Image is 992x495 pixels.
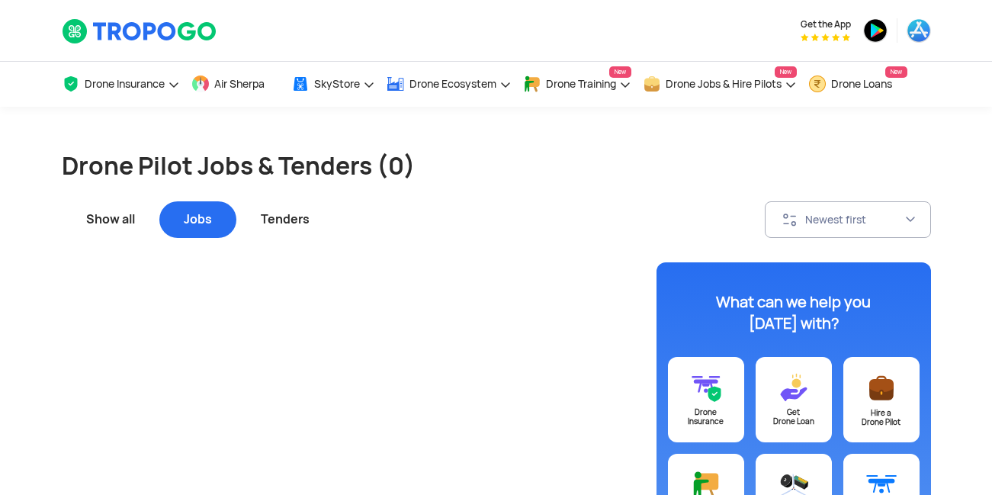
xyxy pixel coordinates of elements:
div: What can we help you [DATE] with? [698,291,889,334]
span: New [775,66,797,78]
span: Drone Training [546,78,616,90]
img: TropoGo Logo [62,18,218,44]
div: Jobs [159,201,236,238]
img: ic_loans@3x.svg [779,372,809,403]
a: Drone TrainingNew [523,62,631,107]
img: ic_postajob@3x.svg [866,372,897,403]
a: Drone Jobs & Hire PilotsNew [643,62,797,107]
button: Newest first [765,201,931,238]
span: New [885,66,907,78]
a: Air Sherpa [191,62,280,107]
h1: Drone Pilot Jobs & Tenders (0) [62,149,931,183]
a: GetDrone Loan [756,357,832,442]
span: Drone Ecosystem [409,78,496,90]
a: Hire aDrone Pilot [843,357,920,442]
div: Tenders [236,201,334,238]
img: ic_appstore.png [907,18,931,43]
span: SkyStore [314,78,360,90]
a: Drone LoansNew [808,62,907,107]
a: SkyStore [291,62,375,107]
img: ic_playstore.png [863,18,888,43]
span: Drone Loans [831,78,892,90]
span: Get the App [801,18,851,31]
div: Newest first [805,213,904,227]
span: Drone Insurance [85,78,165,90]
span: Drone Jobs & Hire Pilots [666,78,782,90]
img: App Raking [801,34,850,41]
span: Air Sherpa [214,78,265,90]
a: Drone Ecosystem [387,62,512,107]
img: ic_drone_insurance@3x.svg [691,372,721,403]
span: New [609,66,631,78]
div: Get Drone Loan [756,408,832,426]
div: Show all [62,201,159,238]
div: Drone Insurance [668,408,744,426]
a: DroneInsurance [668,357,744,442]
div: Hire a Drone Pilot [843,409,920,427]
a: Drone Insurance [62,62,180,107]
